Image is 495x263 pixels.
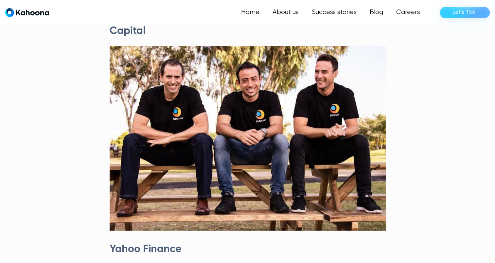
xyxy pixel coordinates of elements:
a: Let’s Talk! [440,7,490,18]
h3: Yahoo Finance [110,243,386,255]
a: Home [235,6,266,19]
a: Careers [390,6,427,19]
a: Blog [363,6,390,19]
a: home [5,8,49,17]
a: Success stories [305,6,363,19]
a: About us [266,6,305,19]
div: Let’s Talk! [453,7,477,18]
